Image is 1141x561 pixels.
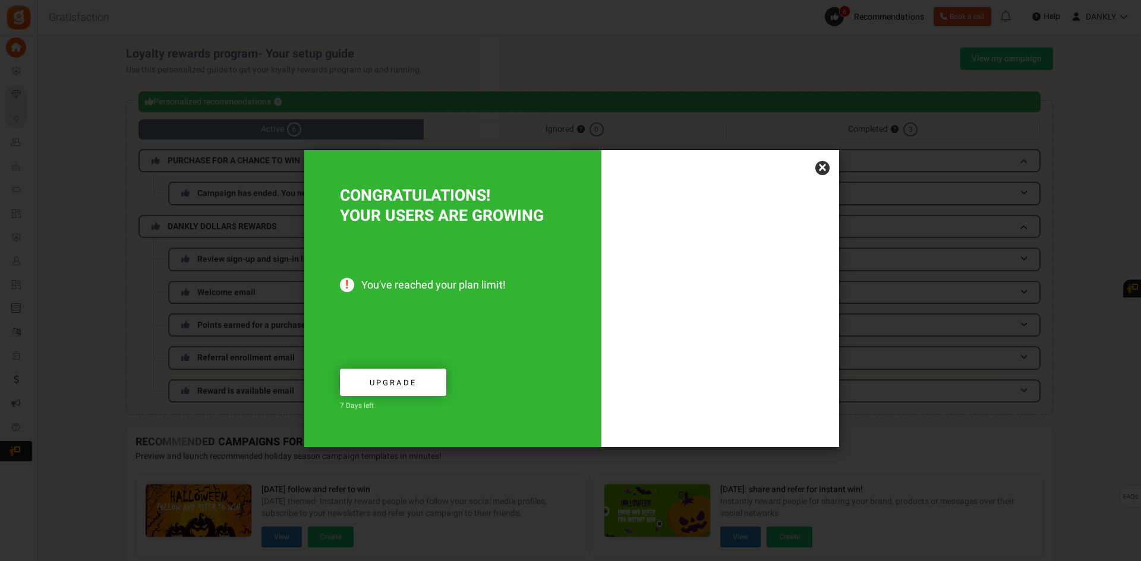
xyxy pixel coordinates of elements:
[340,400,374,411] span: 7 Days left
[340,369,446,397] a: Upgrade
[815,161,830,175] a: ×
[340,184,544,228] span: CONGRATULATIONS! YOUR USERS ARE GROWING
[370,377,417,388] span: Upgrade
[601,210,839,447] img: Increased users
[340,279,566,292] span: You've reached your plan limit!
